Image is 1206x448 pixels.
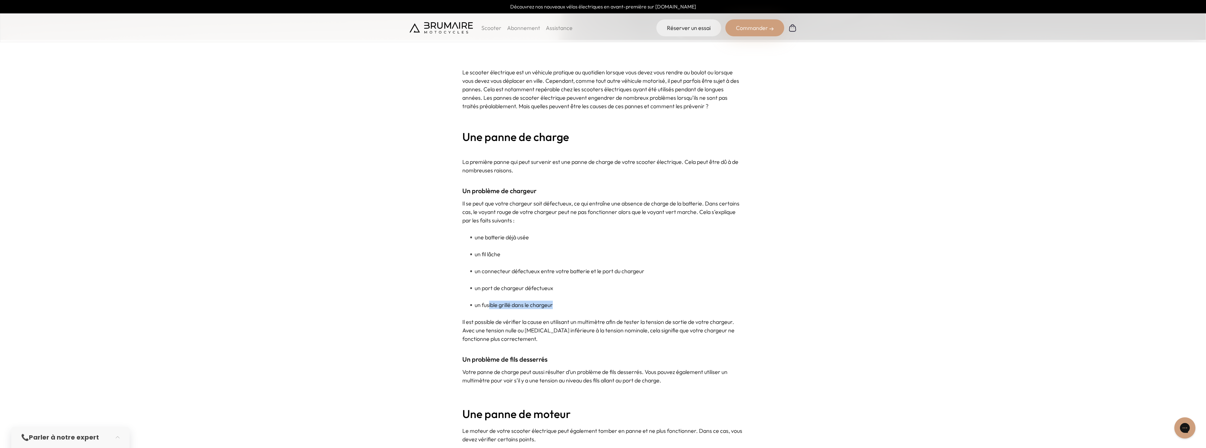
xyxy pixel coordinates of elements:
[462,368,744,385] p: Votre panne de charge peut aussi résulter d’un problème de fils desserrés. Vous pouvez également ...
[546,24,573,31] a: Assistance
[462,407,571,421] strong: Une panne de moteur
[788,24,797,32] img: Panier
[462,158,744,174] p: La première panne qui peut survenir est une panne de charge de votre scooter électrique. Cela peu...
[1171,415,1199,441] iframe: Gorgias live chat messenger
[462,130,569,144] strong: Une panne de charge
[656,19,721,36] a: Réserver un essai
[462,284,744,292] p: un port de chargeur défectueux
[468,234,475,241] span: ▪️
[725,19,784,36] div: Commander
[481,24,501,32] p: Scooter
[462,355,548,363] strong: Un problème de fils desserrés
[462,250,744,258] p: un fil lâche
[468,251,475,258] span: ▪️
[507,24,540,31] a: Abonnement
[462,301,744,309] p: un fusible grillé dans le chargeur
[462,187,537,195] strong: Un problème de chargeur
[410,22,473,33] img: Brumaire Motocycles
[462,267,744,275] p: un connecteur défectueux entre votre batterie et le port du chargeur
[468,284,475,291] span: ▪️
[462,199,744,225] p: Il se peut que votre chargeur soit défectueux, ce qui entraîne une absence de charge de la batter...
[462,68,744,110] p: Le scooter électrique est un véhicule pratique au quotidien lorsque vous devez vous rendre au bou...
[468,301,475,308] span: ▪️
[462,426,744,443] p: Le moteur de votre scooter électrique peut également tomber en panne et ne plus fonctionner. Dans...
[462,318,744,343] p: Il est possible de vérifier la cause en utilisant un multimètre afin de tester la tension de sort...
[468,268,475,275] span: ▪️
[462,233,744,241] p: une batterie déjà usée
[769,27,774,31] img: right-arrow-2.png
